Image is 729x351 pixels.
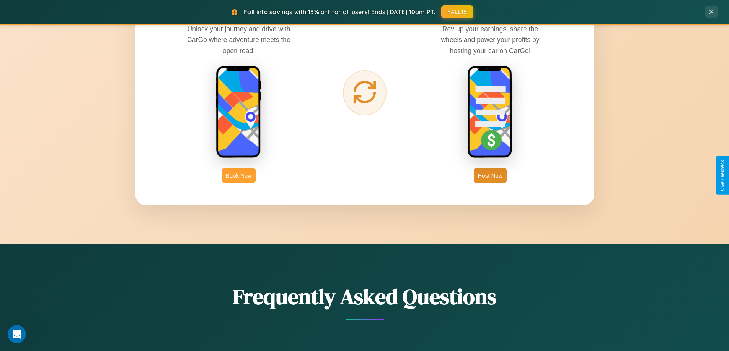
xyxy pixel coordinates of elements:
h2: Frequently Asked Questions [135,282,594,311]
div: Give Feedback [720,160,725,191]
span: Fall into savings with 15% off for all users! Ends [DATE] 10am PT. [244,8,435,16]
button: FALL15 [441,5,473,18]
img: rent phone [216,66,262,159]
p: Rev up your earnings, share the wheels and power your profits by hosting your car on CarGo! [433,24,548,56]
img: host phone [467,66,513,159]
button: Host Now [474,168,506,183]
button: Book Now [222,168,256,183]
iframe: Intercom live chat [8,325,26,343]
p: Unlock your journey and drive with CarGo where adventure meets the open road! [181,24,296,56]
